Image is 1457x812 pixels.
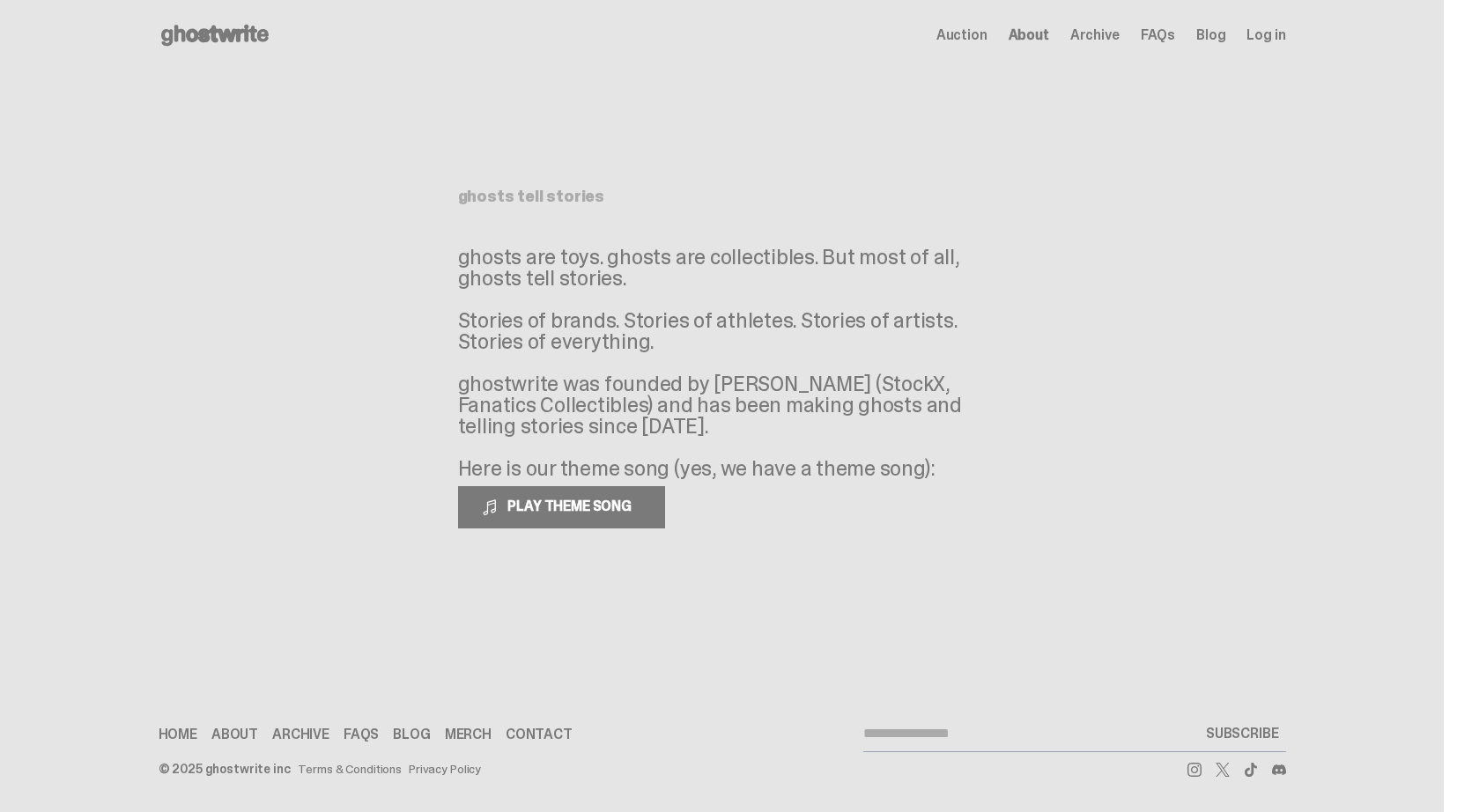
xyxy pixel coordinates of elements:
a: About [211,727,258,742]
h1: ghosts tell stories [458,188,987,204]
a: Blog [393,727,430,742]
span: PLAY THEME SONG [500,497,642,515]
a: Terms & Conditions [298,763,402,775]
a: Archive [1070,28,1120,42]
a: FAQs [344,727,379,742]
a: Privacy Policy [409,763,481,775]
a: Log in [1246,28,1285,42]
a: Blog [1196,28,1225,42]
div: © 2025 ghostwrite inc [159,763,291,775]
button: PLAY THEME SONG [458,486,665,528]
a: About [1009,28,1049,42]
a: Auction [936,28,987,42]
a: Contact [506,727,573,742]
p: ghosts are toys. ghosts are collectibles. But most of all, ghosts tell stories. Stories of brands... [458,247,987,479]
a: Home [159,727,197,742]
a: Merch [445,727,492,742]
a: FAQs [1141,28,1175,42]
button: SUBSCRIBE [1199,716,1286,751]
a: Archive [272,727,329,742]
